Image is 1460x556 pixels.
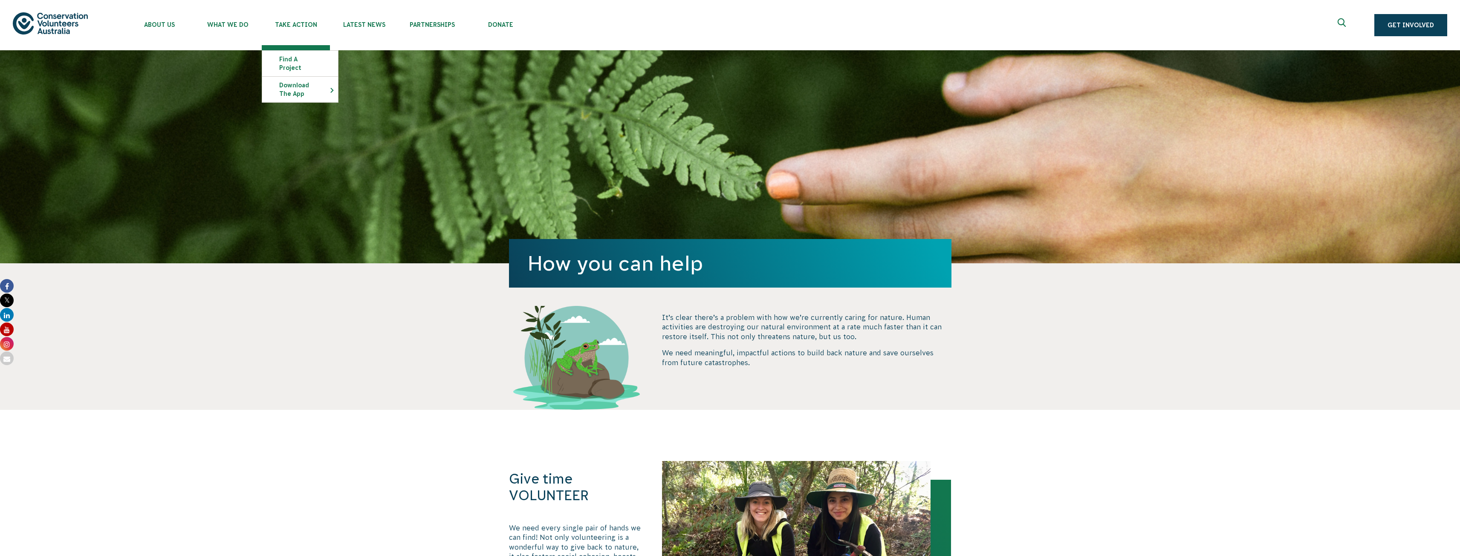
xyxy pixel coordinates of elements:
button: Expand search box Close search box [1333,15,1353,35]
span: Take Action [262,21,330,28]
li: Download the app [262,76,338,103]
h1: How you can help [528,252,933,275]
a: Find a project [262,51,338,76]
span: Latest News [330,21,398,28]
img: logo.svg [13,12,88,34]
span: What We Do [194,21,262,28]
span: About Us [125,21,194,28]
span: Expand search box [1338,18,1348,32]
a: Get Involved [1374,14,1447,36]
a: Download the app [262,77,338,102]
span: Partnerships [398,21,466,28]
span: Donate [466,21,535,28]
p: It’s clear there’s a problem with how we’re currently caring for nature. Human activities are des... [662,313,951,341]
h3: Give time VOLUNTEER [509,471,645,504]
p: We need meaningful, impactful actions to build back nature and save ourselves from future catastr... [662,348,951,367]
